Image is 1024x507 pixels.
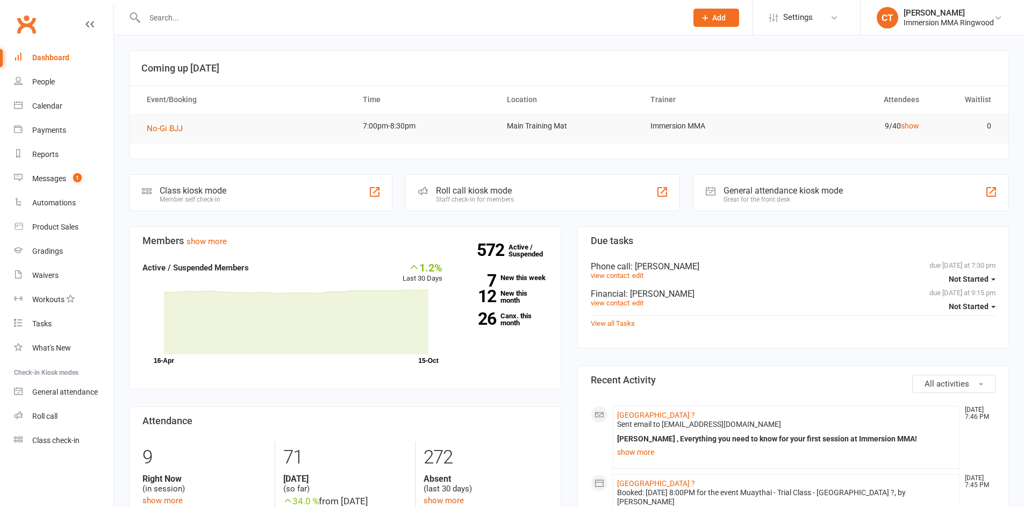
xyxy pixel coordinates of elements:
[617,488,956,506] div: Booked: [DATE] 8:00PM for the event Muaythai - Trial Class - [GEOGRAPHIC_DATA] ?, by [PERSON_NAME]
[436,185,514,196] div: Roll call kiosk mode
[32,77,55,86] div: People
[14,404,113,429] a: Roll call
[632,299,643,307] a: edit
[632,272,643,280] a: edit
[591,261,996,272] div: Phone call
[14,288,113,312] a: Workouts
[32,126,66,134] div: Payments
[626,289,694,299] span: : [PERSON_NAME]
[459,312,548,326] a: 26Canx. this month
[14,215,113,239] a: Product Sales
[137,86,353,113] th: Event/Booking
[32,295,65,304] div: Workouts
[353,86,497,113] th: Time
[142,496,183,505] a: show more
[14,380,113,404] a: General attendance kiosk mode
[591,235,996,246] h3: Due tasks
[497,113,641,139] td: Main Training Mat
[477,242,509,258] strong: 572
[783,5,813,30] span: Settings
[959,475,995,489] time: [DATE] 7:45 PM
[14,239,113,263] a: Gradings
[724,196,843,203] div: Great for the front desk
[925,379,969,389] span: All activities
[724,185,843,196] div: General attendance kiosk mode
[712,13,726,22] span: Add
[877,7,898,28] div: CT
[14,263,113,288] a: Waivers
[14,46,113,70] a: Dashboard
[353,113,497,139] td: 7:00pm-8:30pm
[591,289,996,299] div: Financial
[141,63,997,74] h3: Coming up [DATE]
[32,247,63,255] div: Gradings
[424,496,464,505] a: show more
[142,474,267,484] strong: Right Now
[591,375,996,385] h3: Recent Activity
[32,174,66,183] div: Messages
[32,271,59,280] div: Waivers
[509,235,556,266] a: 572Active / Suspended
[641,113,785,139] td: Immersion MMA
[187,237,227,246] a: show more
[591,272,629,280] a: view contact
[459,273,496,289] strong: 7
[641,86,785,113] th: Trainer
[904,8,994,18] div: [PERSON_NAME]
[142,263,249,273] strong: Active / Suspended Members
[403,261,442,273] div: 1.2%
[617,420,781,429] span: Sent email to [EMAIL_ADDRESS][DOMAIN_NAME]
[617,434,956,444] div: [PERSON_NAME] , Everything you need to know for your first session at Immersion MMA!
[14,336,113,360] a: What's New
[497,86,641,113] th: Location
[14,94,113,118] a: Calendar
[160,185,226,196] div: Class kiosk mode
[32,319,52,328] div: Tasks
[403,261,442,284] div: Last 30 Days
[459,288,496,304] strong: 12
[591,299,629,307] a: view contact
[32,198,76,207] div: Automations
[424,474,547,484] strong: Absent
[73,173,82,182] span: 1
[785,113,929,139] td: 9/40
[13,11,40,38] a: Clubworx
[32,53,69,62] div: Dashboard
[591,319,635,327] a: View all Tasks
[785,86,929,113] th: Attendees
[949,269,996,289] button: Not Started
[959,406,995,420] time: [DATE] 7:46 PM
[949,297,996,316] button: Not Started
[32,388,98,396] div: General attendance
[631,261,699,272] span: : [PERSON_NAME]
[14,429,113,453] a: Class kiosk mode
[949,302,989,311] span: Not Started
[912,375,996,393] button: All activities
[142,474,267,494] div: (in session)
[283,496,319,506] span: 34.0 %
[14,312,113,336] a: Tasks
[901,122,919,130] a: show
[283,441,407,474] div: 71
[14,142,113,167] a: Reports
[142,441,267,474] div: 9
[693,9,739,27] button: Add
[14,191,113,215] a: Automations
[32,102,62,110] div: Calendar
[929,86,1001,113] th: Waitlist
[147,124,183,133] span: No-Gi BJJ
[32,223,78,231] div: Product Sales
[32,436,80,445] div: Class check-in
[283,474,407,484] strong: [DATE]
[949,275,989,283] span: Not Started
[424,474,547,494] div: (last 30 days)
[147,122,190,135] button: No-Gi BJJ
[617,445,956,460] a: show more
[142,235,548,246] h3: Members
[617,411,695,419] a: [GEOGRAPHIC_DATA] ?
[32,412,58,420] div: Roll call
[459,290,548,304] a: 12New this month
[14,167,113,191] a: Messages 1
[160,196,226,203] div: Member self check-in
[904,18,994,27] div: Immersion MMA Ringwood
